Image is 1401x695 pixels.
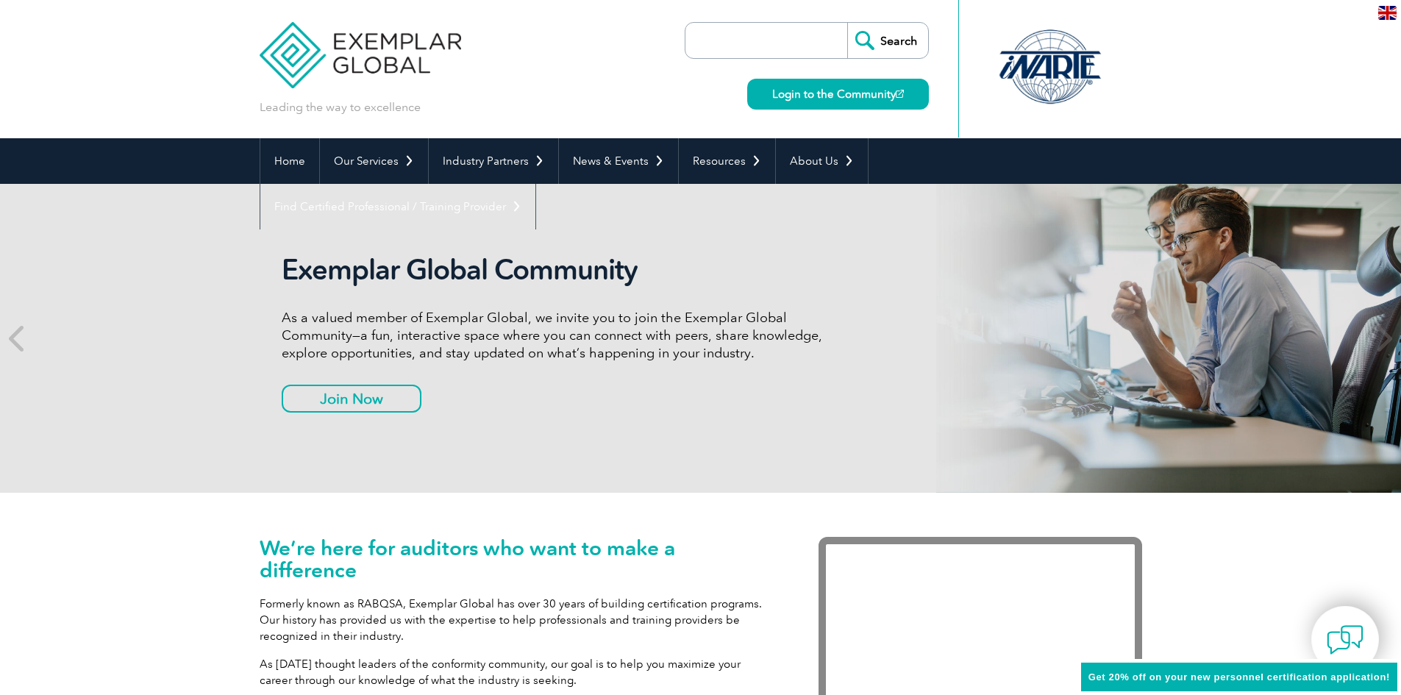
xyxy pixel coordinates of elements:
input: Search [847,23,928,58]
img: en [1378,6,1397,20]
p: Leading the way to excellence [260,99,421,115]
a: Resources [679,138,775,184]
a: News & Events [559,138,678,184]
span: Get 20% off on your new personnel certification application! [1088,671,1390,682]
a: Our Services [320,138,428,184]
p: As a valued member of Exemplar Global, we invite you to join the Exemplar Global Community—a fun,... [282,309,833,362]
h1: We’re here for auditors who want to make a difference [260,537,774,581]
a: Login to the Community [747,79,929,110]
a: Industry Partners [429,138,558,184]
a: Find Certified Professional / Training Provider [260,184,535,229]
p: Formerly known as RABQSA, Exemplar Global has over 30 years of building certification programs. O... [260,596,774,644]
a: Home [260,138,319,184]
p: As [DATE] thought leaders of the conformity community, our goal is to help you maximize your care... [260,656,774,688]
a: Join Now [282,385,421,413]
h2: Exemplar Global Community [282,253,833,287]
img: contact-chat.png [1327,621,1363,658]
img: open_square.png [896,90,904,98]
a: About Us [776,138,868,184]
